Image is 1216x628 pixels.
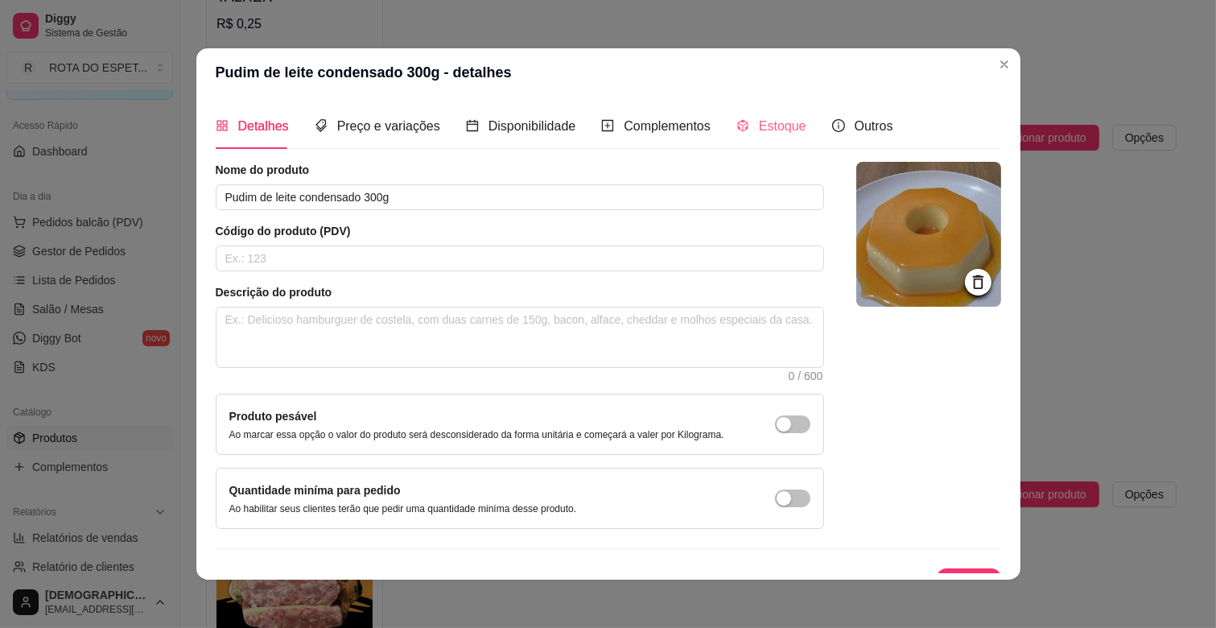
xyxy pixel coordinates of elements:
input: Ex.: Hamburguer de costela [216,184,824,210]
span: Disponibilidade [488,119,576,133]
span: Detalhes [238,119,289,133]
input: Ex.: 123 [216,246,824,271]
article: Nome do produto [216,162,824,178]
span: code-sandbox [736,119,749,132]
span: calendar [466,119,479,132]
p: Ao habilitar seus clientes terão que pedir uma quantidade miníma desse produto. [229,502,577,515]
article: Código do produto (PDV) [216,223,824,239]
header: Pudim de leite condensado 300g - detalhes [196,48,1020,97]
span: Estoque [759,119,806,133]
span: tags [315,119,328,132]
span: Preço e variações [337,119,440,133]
button: Copiar link do produto [649,568,802,601]
button: Salvar [937,568,1001,601]
label: Quantidade miníma para pedido [229,484,401,497]
span: Complementos [624,119,711,133]
label: Produto pesável [229,410,317,423]
button: Close [991,52,1017,77]
img: logo da loja [856,162,1001,307]
button: deleteDeletar produto [809,568,930,601]
p: Ao marcar essa opção o valor do produto será desconsiderado da forma unitária e começará a valer ... [229,428,724,441]
span: Outros [855,119,893,133]
span: appstore [216,119,229,132]
article: Descrição do produto [216,284,824,300]
span: plus-square [601,119,614,132]
span: info-circle [832,119,845,132]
